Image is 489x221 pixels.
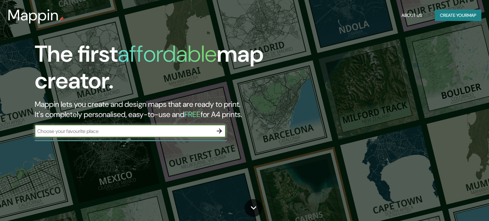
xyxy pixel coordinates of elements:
h5: FREE [184,109,201,119]
h1: The first map creator. [35,41,279,99]
h2: Mappin lets you create and design maps that are ready to print. It's completely personalised, eas... [35,99,279,120]
input: Choose your favourite place [35,128,213,135]
h3: Mappin [8,6,59,24]
button: About Us [399,10,425,21]
button: Create yourmap [435,10,481,21]
h1: affordable [118,39,217,69]
img: mappin-pin [59,17,64,22]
